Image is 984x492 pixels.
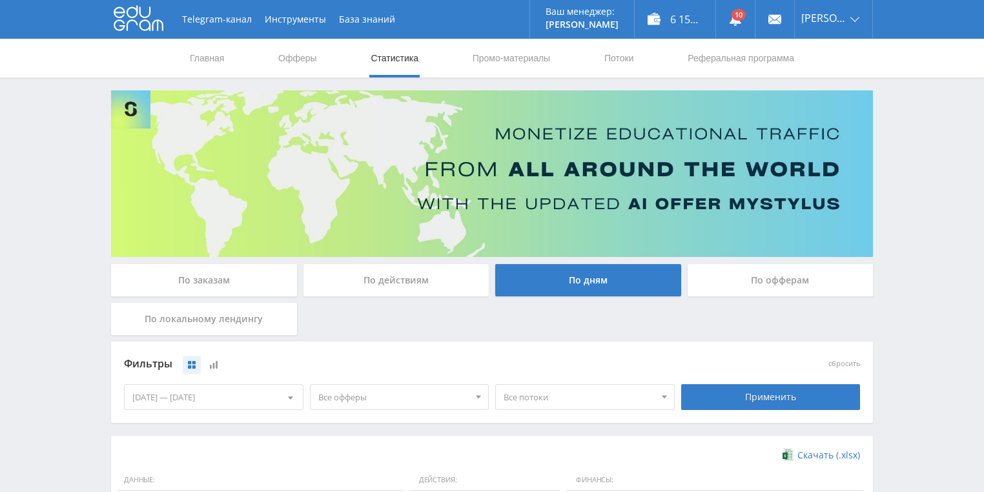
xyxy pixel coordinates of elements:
[783,448,794,461] img: xlsx
[504,385,655,409] span: Все потоки
[303,264,489,296] div: По действиям
[111,303,297,335] div: По локальному лендингу
[369,39,420,77] a: Статистика
[125,385,303,409] div: [DATE] — [DATE]
[828,360,860,368] button: сбросить
[783,449,860,462] a: Скачать (.xlsx)
[277,39,318,77] a: Офферы
[118,469,403,491] span: Данные:
[111,90,873,257] img: Banner
[797,450,860,460] span: Скачать (.xlsx)
[688,264,874,296] div: По офферам
[546,19,619,30] p: [PERSON_NAME]
[318,385,469,409] span: Все офферы
[495,264,681,296] div: По дням
[546,6,619,17] p: Ваш менеджер:
[686,39,795,77] a: Реферальная программа
[189,39,225,77] a: Главная
[111,264,297,296] div: По заказам
[124,354,675,374] div: Фильтры
[566,469,863,491] span: Финансы:
[603,39,635,77] a: Потоки
[681,384,861,410] div: Применить
[409,469,560,491] span: Действия:
[471,39,551,77] a: Промо-материалы
[801,13,846,23] span: [PERSON_NAME]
